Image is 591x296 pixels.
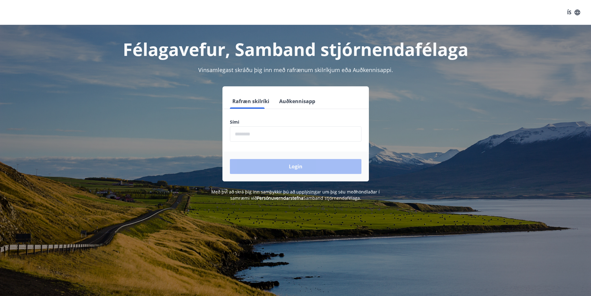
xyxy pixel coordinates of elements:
a: Persónuverndarstefna [257,195,303,201]
span: Vinsamlegast skráðu þig inn með rafrænum skilríkjum eða Auðkennisappi. [198,66,393,74]
span: Með því að skrá þig inn samþykkir þú að upplýsingar um þig séu meðhöndlaðar í samræmi við Samband... [211,189,380,201]
button: ÍS [564,7,584,18]
h1: Félagavefur, Samband stjórnendafélaga [80,37,512,61]
button: Auðkennisapp [277,94,318,109]
button: Rafræn skilríki [230,94,272,109]
label: Sími [230,119,361,125]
